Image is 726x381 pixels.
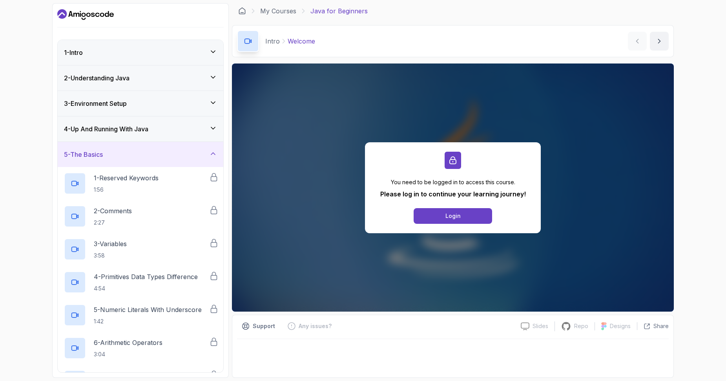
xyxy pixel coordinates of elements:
[288,36,315,46] p: Welcome
[445,212,461,220] div: Login
[64,150,103,159] h3: 5 - The Basics
[238,7,246,15] a: Dashboard
[58,142,223,167] button: 5-The Basics
[94,317,202,325] p: 1:42
[58,65,223,91] button: 2-Understanding Java
[310,6,368,16] p: Java for Beginners
[94,371,209,380] p: 7 - Increment And Decrement Operators
[380,178,526,186] p: You need to be logged in to access this course.
[94,206,132,216] p: 2 - Comments
[253,322,275,330] p: Support
[637,322,669,330] button: Share
[64,73,130,83] h3: 2 - Understanding Java
[94,252,127,259] p: 3:58
[64,124,148,134] h3: 4 - Up And Running With Java
[64,205,217,227] button: 2-Comments2:27
[628,32,647,51] button: previous content
[260,6,296,16] a: My Courses
[265,36,280,46] p: Intro
[94,285,198,292] p: 4:54
[94,219,132,227] p: 2:27
[64,99,127,108] h3: 3 - Environment Setup
[64,238,217,260] button: 3-Variables3:58
[94,239,127,249] p: 3 - Variables
[237,320,280,332] button: Support button
[610,322,631,330] p: Designs
[653,322,669,330] p: Share
[58,40,223,65] button: 1-Intro
[64,172,217,194] button: 1-Reserved Keywords1:56
[574,322,588,330] p: Repo
[650,32,669,51] button: next content
[533,322,548,330] p: Slides
[94,350,162,358] p: 3:04
[94,338,162,347] p: 6 - Arithmetic Operators
[94,186,159,194] p: 1:56
[64,48,83,57] h3: 1 - Intro
[380,189,526,199] p: Please log in to continue your learning journey!
[94,173,159,183] p: 1 - Reserved Keywords
[64,304,217,326] button: 5-Numeric Literals With Underscore1:42
[94,305,202,314] p: 5 - Numeric Literals With Underscore
[414,208,492,224] button: Login
[94,272,198,281] p: 4 - Primitives Data Types Difference
[64,271,217,293] button: 4-Primitives Data Types Difference4:54
[58,91,223,116] button: 3-Environment Setup
[57,8,114,21] a: Dashboard
[58,116,223,142] button: 4-Up And Running With Java
[299,322,332,330] p: Any issues?
[64,337,217,359] button: 6-Arithmetic Operators3:04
